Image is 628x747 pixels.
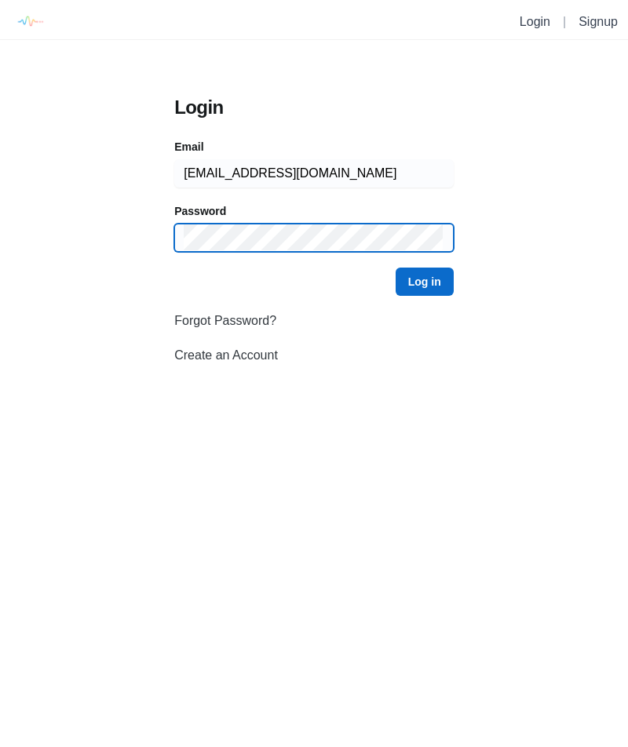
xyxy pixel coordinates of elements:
[174,348,278,362] a: Create an Account
[174,95,454,120] h3: Login
[520,15,550,28] a: Login
[557,13,572,31] li: |
[174,139,203,155] label: Email
[174,203,226,219] label: Password
[174,314,276,327] a: Forgot Password?
[549,669,609,728] iframe: Drift Widget Chat Controller
[396,268,454,296] button: Log in
[12,4,47,39] img: logo
[579,15,618,28] a: Signup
